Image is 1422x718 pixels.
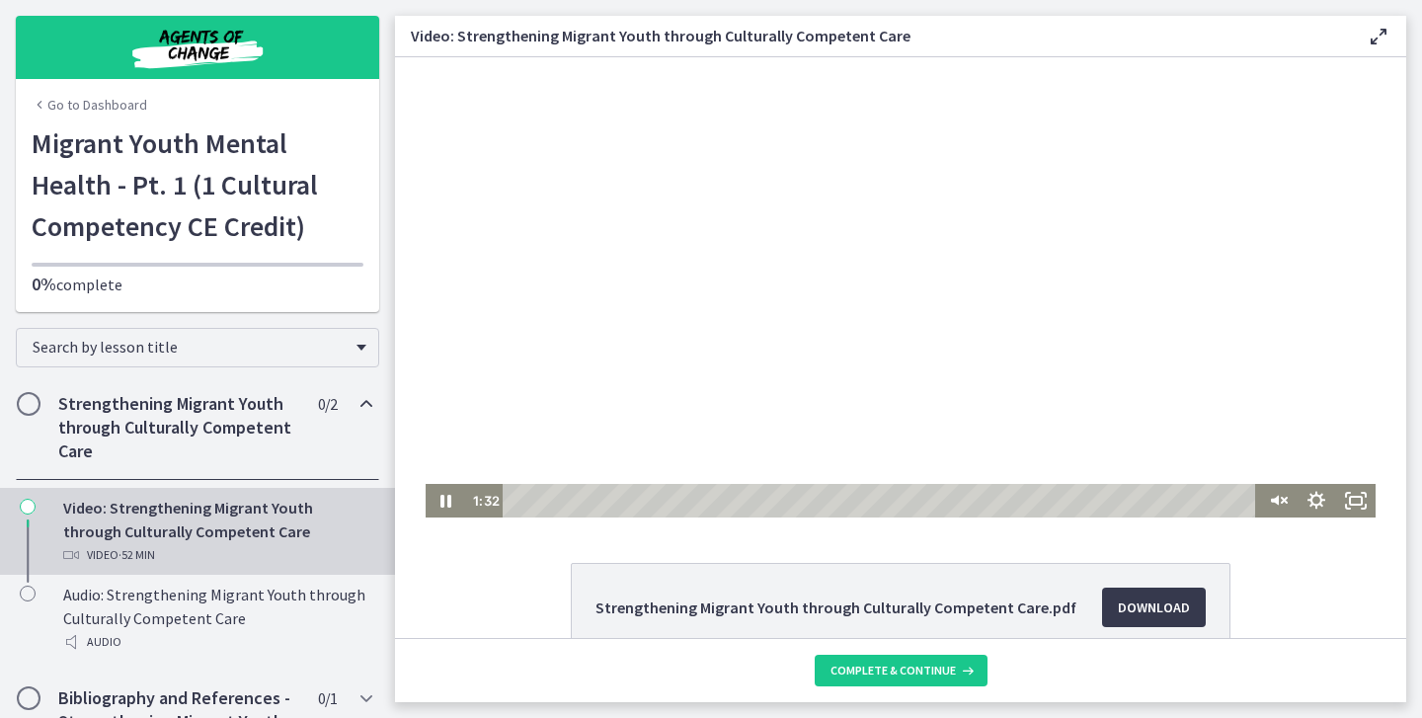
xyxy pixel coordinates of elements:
[63,630,371,654] div: Audio
[63,543,371,567] div: Video
[32,273,56,295] span: 0%
[830,663,956,678] span: Complete & continue
[395,57,1406,518] iframe: Video Lesson
[318,686,337,710] span: 0 / 1
[63,496,371,567] div: Video: Strengthening Migrant Youth through Culturally Competent Care
[1118,596,1190,619] span: Download
[118,543,155,567] span: · 52 min
[411,24,1335,47] h3: Video: Strengthening Migrant Youth through Culturally Competent Care
[79,24,316,71] img: Agents of Change
[63,583,371,654] div: Audio: Strengthening Migrant Youth through Culturally Competent Care
[318,392,337,416] span: 0 / 2
[1102,588,1206,627] a: Download
[58,392,299,463] h2: Strengthening Migrant Youth through Culturally Competent Care
[32,273,363,296] p: complete
[902,427,941,460] button: Show settings menu
[862,427,902,460] button: Unmute
[941,427,981,460] button: Fullscreen
[32,122,363,247] h1: Migrant Youth Mental Health - Pt. 1 (1 Cultural Competency CE Credit)
[815,655,987,686] button: Complete & continue
[33,337,347,357] span: Search by lesson title
[32,95,147,115] a: Go to Dashboard
[16,328,379,367] div: Search by lesson title
[595,596,1076,619] span: Strengthening Migrant Youth through Culturally Competent Care.pdf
